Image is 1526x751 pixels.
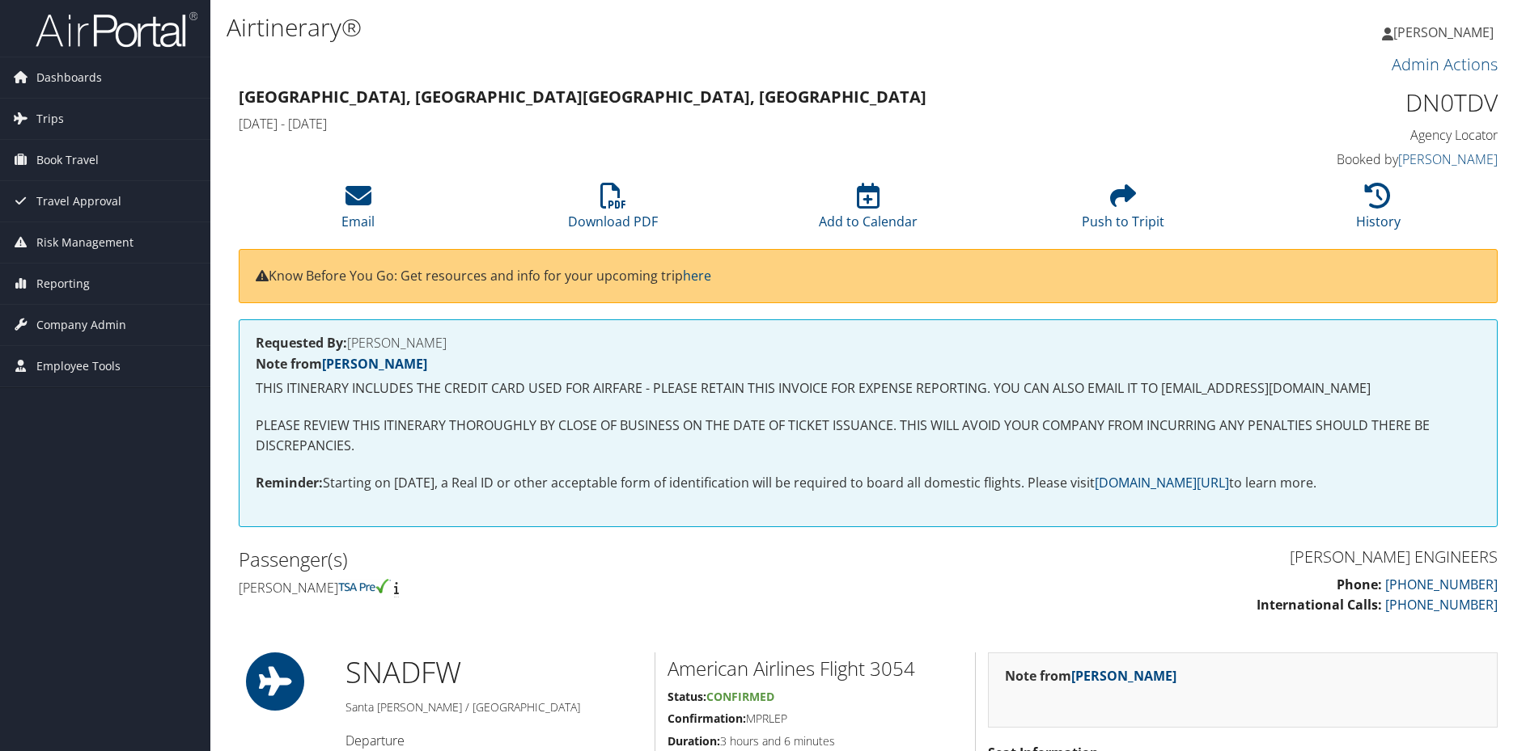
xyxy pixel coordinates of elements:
[345,699,642,715] h5: Santa [PERSON_NAME] / [GEOGRAPHIC_DATA]
[1202,126,1498,144] h4: Agency Locator
[338,579,391,593] img: tsa-precheck.png
[256,378,1481,399] p: THIS ITINERARY INCLUDES THE CREDIT CARD USED FOR AIRFARE - PLEASE RETAIN THIS INVOICE FOR EXPENSE...
[256,336,1481,349] h4: [PERSON_NAME]
[1082,192,1164,230] a: Push to Tripit
[1385,576,1498,593] a: [PHONE_NUMBER]
[1393,23,1494,41] span: [PERSON_NAME]
[256,355,427,373] strong: Note from
[239,546,856,573] h2: Passenger(s)
[341,192,375,230] a: Email
[36,222,134,263] span: Risk Management
[819,192,918,230] a: Add to Calendar
[256,334,347,352] strong: Requested By:
[1202,86,1498,120] h1: DN0TDV
[256,473,1481,494] p: Starting on [DATE], a Real ID or other acceptable form of identification will be required to boar...
[36,264,90,304] span: Reporting
[1095,474,1229,492] a: [DOMAIN_NAME][URL]
[668,711,964,727] h5: MPRLEP
[1005,667,1176,685] strong: Note from
[668,689,706,704] strong: Status:
[683,267,711,285] a: here
[36,99,64,139] span: Trips
[668,711,746,726] strong: Confirmation:
[256,416,1481,457] p: PLEASE REVIEW THIS ITINERARY THOROUGHLY BY CLOSE OF BUSINESS ON THE DATE OF TICKET ISSUANCE. THIS...
[568,192,658,230] a: Download PDF
[668,655,964,682] h2: American Airlines Flight 3054
[1257,596,1382,614] strong: International Calls:
[239,86,926,108] strong: [GEOGRAPHIC_DATA], [GEOGRAPHIC_DATA] [GEOGRAPHIC_DATA], [GEOGRAPHIC_DATA]
[1356,192,1401,230] a: History
[880,546,1498,568] h3: [PERSON_NAME] ENGINEERS
[1202,150,1498,168] h4: Booked by
[668,733,964,749] h5: 3 hours and 6 minutes
[239,115,1177,133] h4: [DATE] - [DATE]
[1398,150,1498,168] a: [PERSON_NAME]
[36,57,102,98] span: Dashboards
[1071,667,1176,685] a: [PERSON_NAME]
[36,305,126,345] span: Company Admin
[1385,596,1498,614] a: [PHONE_NUMBER]
[706,689,774,704] span: Confirmed
[668,733,720,749] strong: Duration:
[36,181,121,222] span: Travel Approval
[1337,576,1382,593] strong: Phone:
[256,266,1481,287] p: Know Before You Go: Get resources and info for your upcoming trip
[227,11,1082,44] h1: Airtinerary®
[239,579,856,597] h4: [PERSON_NAME]
[345,652,642,693] h1: SNA DFW
[36,11,197,49] img: airportal-logo.png
[1382,8,1510,57] a: [PERSON_NAME]
[345,732,642,749] h4: Departure
[36,346,121,386] span: Employee Tools
[322,355,427,373] a: [PERSON_NAME]
[1392,53,1498,75] a: Admin Actions
[36,140,99,180] span: Book Travel
[256,474,323,492] strong: Reminder:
